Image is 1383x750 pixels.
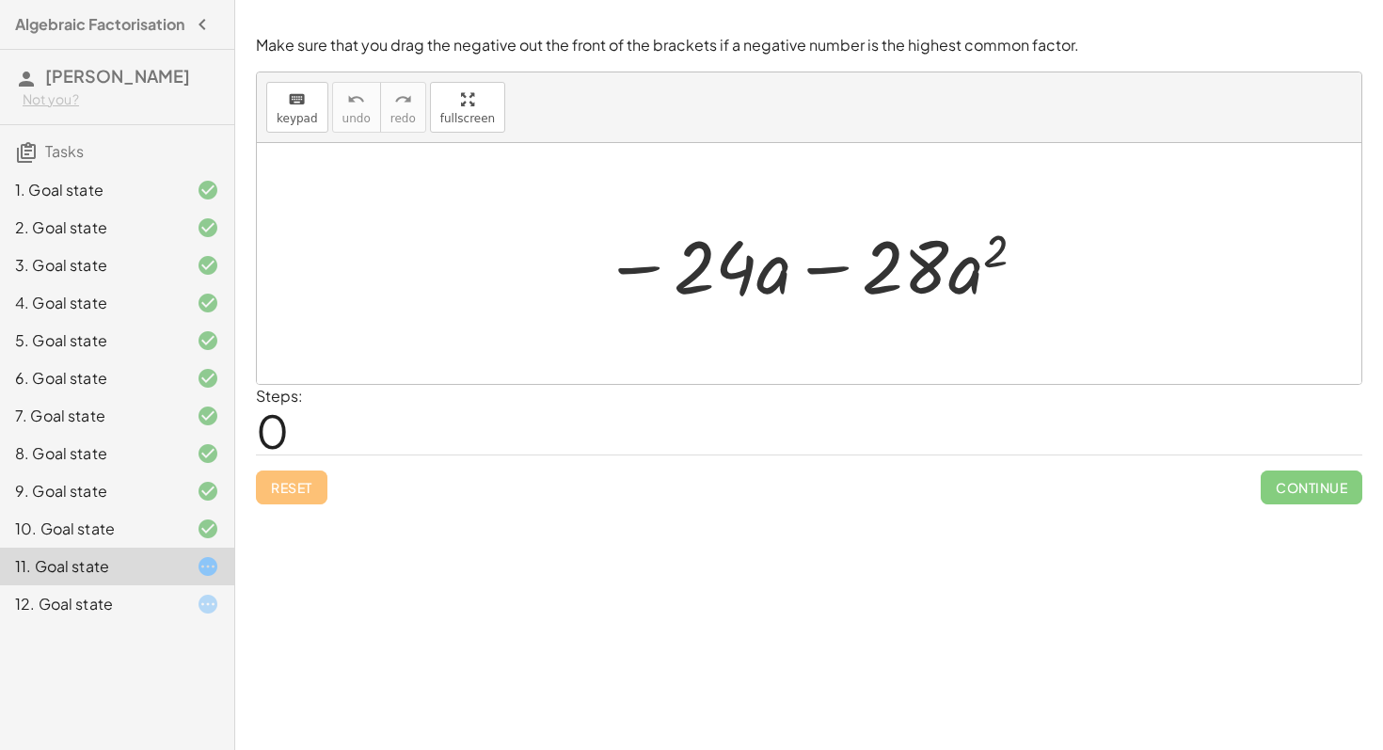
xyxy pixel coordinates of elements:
i: Task finished and correct. [197,254,219,277]
i: Task finished and correct. [197,179,219,201]
button: fullscreen [430,82,505,133]
div: 6. Goal state [15,367,167,390]
button: redoredo [380,82,426,133]
div: 12. Goal state [15,593,167,615]
div: 11. Goal state [15,555,167,578]
i: Task started. [197,555,219,578]
label: Steps: [256,386,303,406]
span: undo [342,112,371,125]
span: keypad [277,112,318,125]
button: undoundo [332,82,381,133]
p: Make sure that you drag the negative out the front of the brackets if a negative number is the hi... [256,35,1362,56]
i: undo [347,88,365,111]
div: 1. Goal state [15,179,167,201]
div: 2. Goal state [15,216,167,239]
span: redo [390,112,416,125]
i: Task finished and correct. [197,405,219,427]
div: 8. Goal state [15,442,167,465]
i: Task finished and correct. [197,367,219,390]
div: 10. Goal state [15,518,167,540]
div: 5. Goal state [15,329,167,352]
i: Task started. [197,593,219,615]
span: Tasks [45,141,84,161]
span: 0 [256,402,289,459]
i: keyboard [288,88,306,111]
i: redo [394,88,412,111]
div: 7. Goal state [15,405,167,427]
i: Task finished and correct. [197,216,219,239]
span: fullscreen [440,112,495,125]
div: 4. Goal state [15,292,167,314]
i: Task finished and correct. [197,480,219,503]
div: 3. Goal state [15,254,167,277]
i: Task finished and correct. [197,329,219,352]
h4: Algebraic Factorisation [15,13,184,36]
div: 9. Goal state [15,480,167,503]
div: Not you? [23,90,219,109]
button: keyboardkeypad [266,82,328,133]
i: Task finished and correct. [197,292,219,314]
span: [PERSON_NAME] [45,65,190,87]
i: Task finished and correct. [197,442,219,465]
i: Task finished and correct. [197,518,219,540]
